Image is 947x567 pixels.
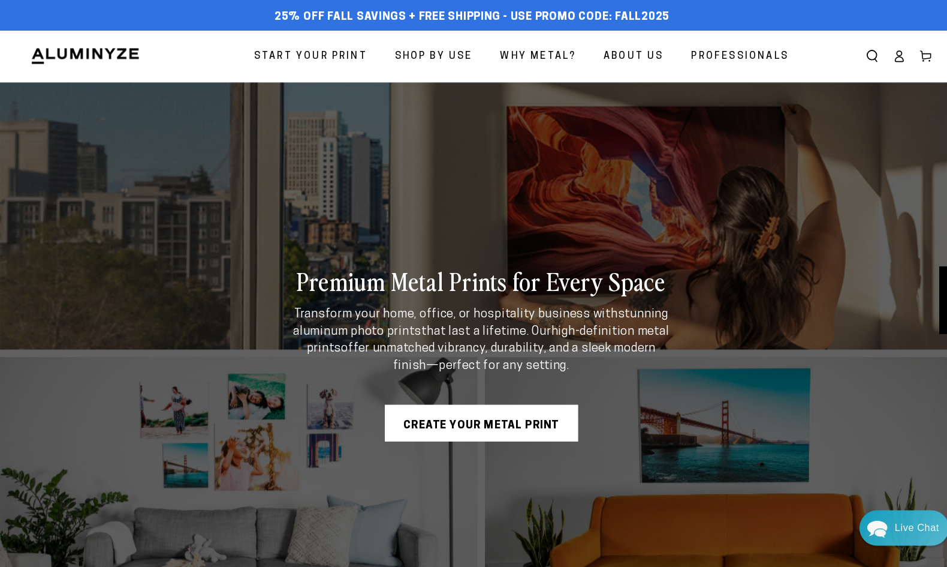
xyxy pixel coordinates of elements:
[924,262,947,328] div: Click to open Judge.me floating reviews tab
[250,47,361,64] span: Start Your Print
[301,320,658,349] strong: high-definition metal prints
[379,40,474,71] a: Shop By Use
[594,47,653,64] span: About Us
[671,40,785,71] a: Professionals
[30,46,138,64] img: Aluminyze
[492,47,567,64] span: Why Metal?
[845,42,871,68] summary: Search our site
[483,40,576,71] a: Why Metal?
[846,502,934,537] div: Chat widget toggle
[379,398,569,434] a: CREATE YOUR METAL PRINT
[270,10,659,23] span: 25% off FALL Savings + Free Shipping - Use Promo Code: FALL2025
[880,502,924,537] div: Contact Us Directly
[388,47,465,64] span: Shop By Use
[680,47,776,64] span: Professionals
[288,260,659,292] h2: Premium Metal Prints for Every Space
[288,301,659,368] p: Transform your home, office, or hospitality business with that last a lifetime. Our offer unmatch...
[585,40,662,71] a: About Us
[241,40,370,71] a: Start Your Print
